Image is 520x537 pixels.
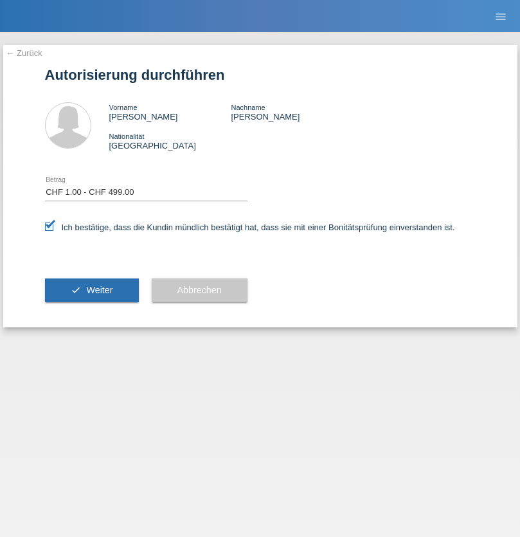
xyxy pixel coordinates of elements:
[71,285,81,295] i: check
[86,285,112,295] span: Weiter
[45,278,139,303] button: check Weiter
[109,132,145,140] span: Nationalität
[45,223,455,232] label: Ich bestätige, dass die Kundin mündlich bestätigt hat, dass sie mit einer Bonitätsprüfung einvers...
[152,278,247,303] button: Abbrechen
[45,67,476,83] h1: Autorisierung durchführen
[109,102,231,122] div: [PERSON_NAME]
[6,48,42,58] a: ← Zurück
[231,102,353,122] div: [PERSON_NAME]
[109,131,231,150] div: [GEOGRAPHIC_DATA]
[177,285,222,295] span: Abbrechen
[109,104,138,111] span: Vorname
[494,10,507,23] i: menu
[231,104,265,111] span: Nachname
[488,12,514,20] a: menu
